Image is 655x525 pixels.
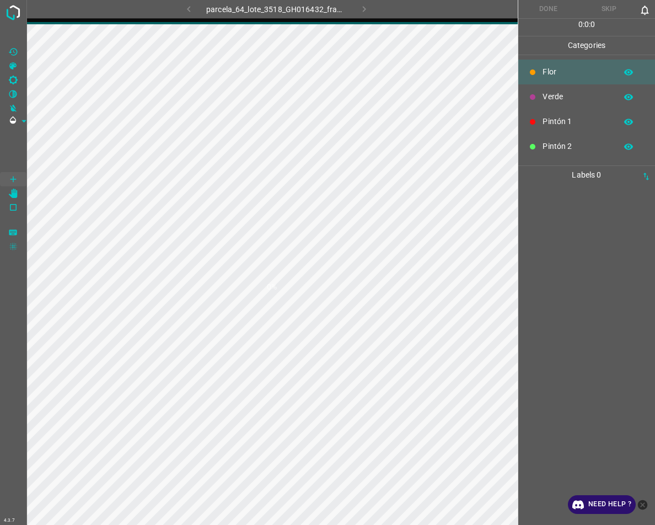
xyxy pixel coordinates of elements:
p: Verde [543,91,611,103]
div: Pintón 1 [518,109,655,134]
p: 0 [590,19,595,30]
p: Flor [543,66,611,78]
p: Labels 0 [522,166,652,184]
div: 4.3.7 [1,516,18,525]
p: 0 [578,19,583,30]
a: Need Help ? [568,495,636,514]
h6: parcela_64_lote_3518_GH016432_frame_00166_160593.jpg [206,3,347,18]
div: Pintón 3 [518,159,655,184]
p: Pintón 2 [543,141,611,152]
p: Pintón 1 [543,116,611,127]
div: : : [578,19,595,36]
button: close-help [636,495,649,514]
h1: 0% [267,281,277,293]
div: Pintón 2 [518,134,655,159]
p: Categories [518,36,655,55]
img: logo [3,3,23,23]
div: Verde [518,84,655,109]
p: 0 [584,19,589,30]
div: Flor [518,60,655,84]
